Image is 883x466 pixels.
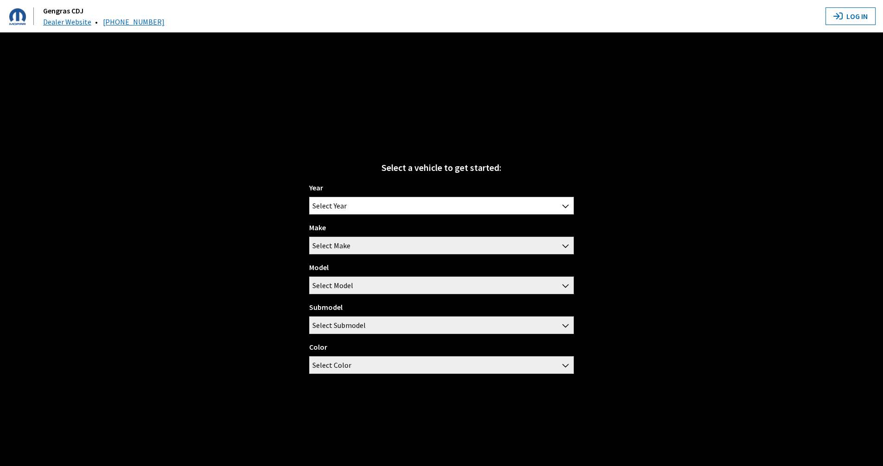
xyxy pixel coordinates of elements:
[95,17,98,26] span: •
[312,197,347,214] span: Select Year
[310,277,573,294] span: Select Model
[309,222,326,233] label: Make
[826,7,876,25] button: Log In
[309,277,574,294] span: Select Model
[310,357,573,373] span: Select Color
[312,237,350,254] span: Select Make
[310,237,573,254] span: Select Make
[9,8,26,25] img: Dashboard
[309,302,343,313] label: Submodel
[309,262,329,273] label: Model
[309,316,574,334] span: Select Submodel
[310,317,573,334] span: Select Submodel
[43,6,83,15] a: Gengras CDJ
[312,277,353,294] span: Select Model
[309,182,323,193] label: Year
[309,237,574,254] span: Select Make
[312,317,366,334] span: Select Submodel
[43,17,91,26] a: Dealer Website
[309,341,327,353] label: Color
[312,357,351,373] span: Select Color
[9,7,41,25] a: Gengras CDJ logo
[309,197,574,214] span: Select Year
[310,197,573,214] span: Select Year
[103,17,165,26] a: [PHONE_NUMBER]
[309,356,574,374] span: Select Color
[309,161,574,175] div: Select a vehicle to get started:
